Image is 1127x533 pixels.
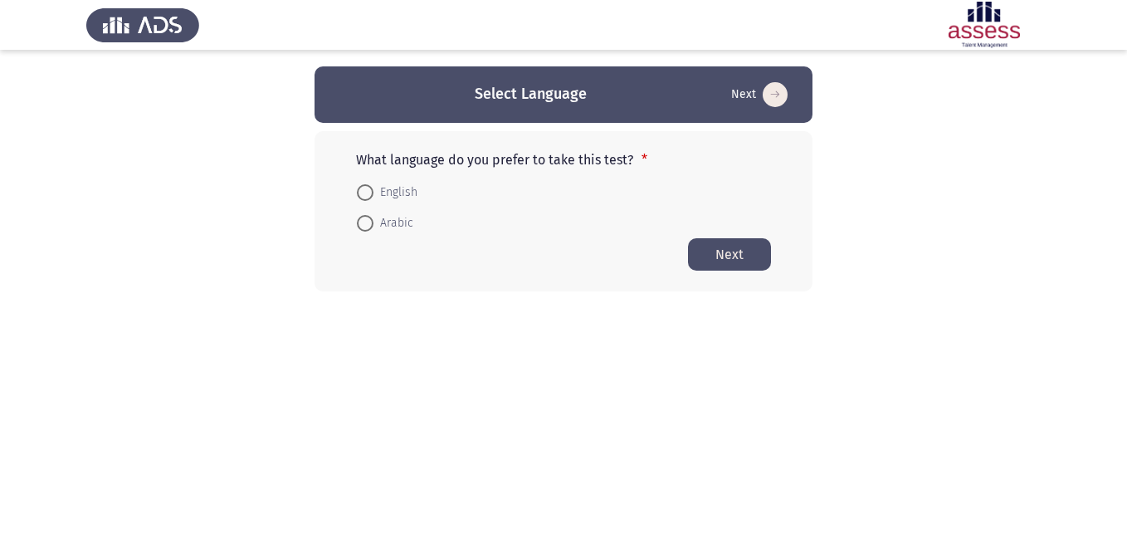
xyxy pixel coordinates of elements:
button: Start assessment [688,238,771,271]
span: English [373,183,417,203]
h3: Select Language [475,84,587,105]
button: Start assessment [726,81,793,108]
img: Assess Talent Management logo [86,2,199,48]
p: What language do you prefer to take this test? [356,152,771,168]
img: Assessment logo of ASSESS Employability - EBI [928,2,1041,48]
span: Arabic [373,213,413,233]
